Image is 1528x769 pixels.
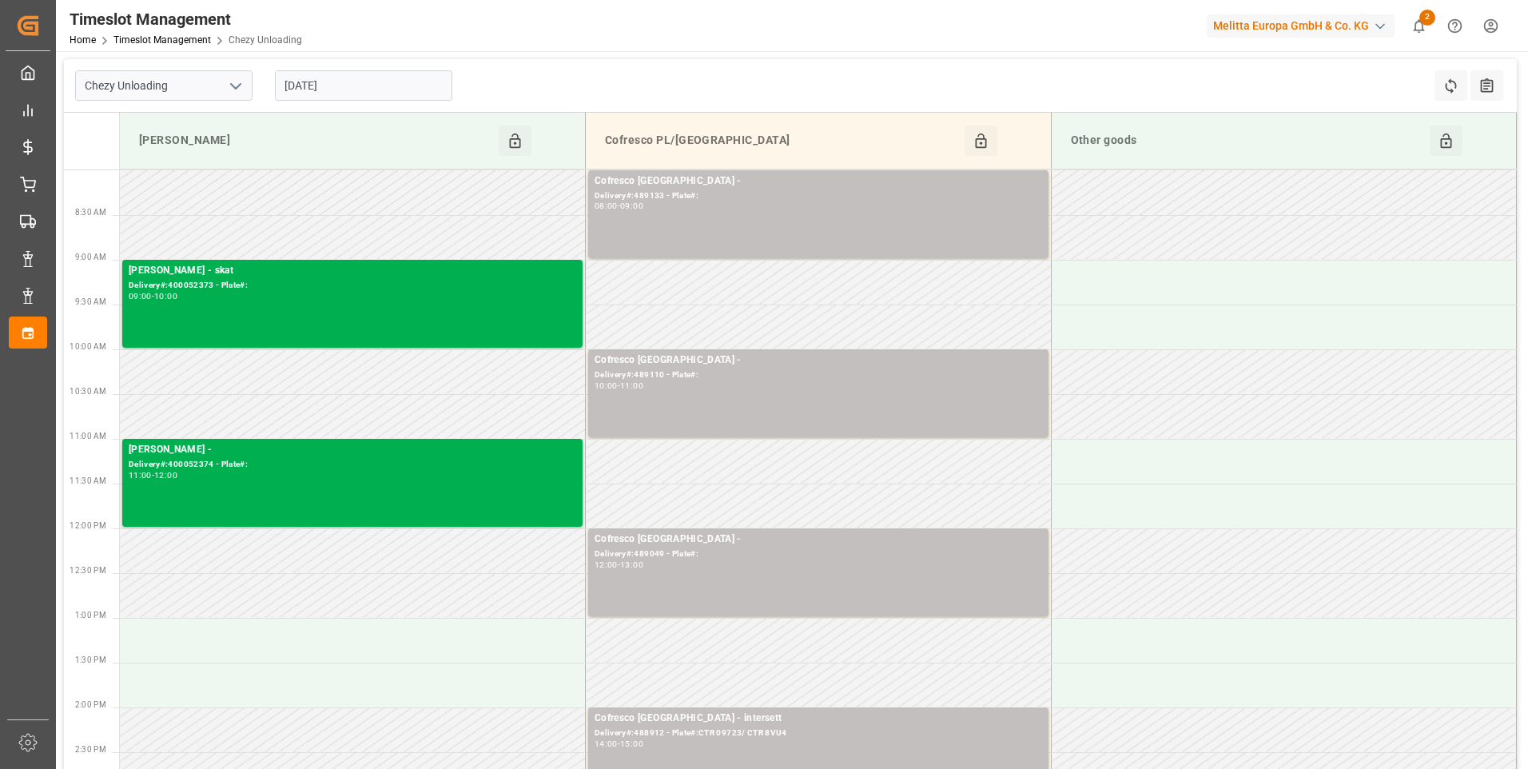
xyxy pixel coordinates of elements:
[75,253,106,261] span: 9:00 AM
[129,263,576,279] div: [PERSON_NAME] - skat
[70,521,106,530] span: 12:00 PM
[152,472,154,479] div: -
[1437,8,1473,44] button: Help Center
[595,711,1042,727] div: Cofresco [GEOGRAPHIC_DATA] - intersett
[620,561,643,568] div: 13:00
[595,532,1042,548] div: Cofresco [GEOGRAPHIC_DATA] -
[595,353,1042,369] div: Cofresco [GEOGRAPHIC_DATA] -
[1401,8,1437,44] button: show 2 new notifications
[70,476,106,485] span: 11:30 AM
[75,700,106,709] span: 2:00 PM
[595,382,618,389] div: 10:00
[1207,10,1401,41] button: Melitta Europa GmbH & Co. KG
[129,279,576,293] div: Delivery#:400052373 - Plate#:
[223,74,247,98] button: open menu
[595,561,618,568] div: 12:00
[70,342,106,351] span: 10:00 AM
[595,369,1042,382] div: Delivery#:489110 - Plate#:
[129,293,152,300] div: 09:00
[275,70,452,101] input: DD-MM-YYYY
[75,70,253,101] input: Type to search/select
[1419,10,1435,26] span: 2
[1207,14,1395,38] div: Melitta Europa GmbH & Co. KG
[70,7,302,31] div: Timeslot Management
[75,297,106,306] span: 9:30 AM
[154,472,177,479] div: 12:00
[70,432,106,440] span: 11:00 AM
[595,189,1042,203] div: Delivery#:489133 - Plate#:
[75,655,106,664] span: 1:30 PM
[152,293,154,300] div: -
[618,382,620,389] div: -
[75,745,106,754] span: 2:30 PM
[620,382,643,389] div: 11:00
[618,202,620,209] div: -
[595,202,618,209] div: 08:00
[133,126,499,156] div: [PERSON_NAME]
[70,566,106,575] span: 12:30 PM
[595,740,618,747] div: 14:00
[620,740,643,747] div: 15:00
[70,387,106,396] span: 10:30 AM
[618,561,620,568] div: -
[129,442,576,458] div: [PERSON_NAME] -
[113,34,211,46] a: Timeslot Management
[595,727,1042,740] div: Delivery#:488912 - Plate#:CTR 09723/ CTR 8VU4
[129,458,576,472] div: Delivery#:400052374 - Plate#:
[154,293,177,300] div: 10:00
[599,126,965,156] div: Cofresco PL/[GEOGRAPHIC_DATA]
[75,611,106,620] span: 1:00 PM
[70,34,96,46] a: Home
[620,202,643,209] div: 09:00
[75,208,106,217] span: 8:30 AM
[595,173,1042,189] div: Cofresco [GEOGRAPHIC_DATA] -
[595,548,1042,561] div: Delivery#:489049 - Plate#:
[129,472,152,479] div: 11:00
[1064,126,1431,156] div: Other goods
[618,740,620,747] div: -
